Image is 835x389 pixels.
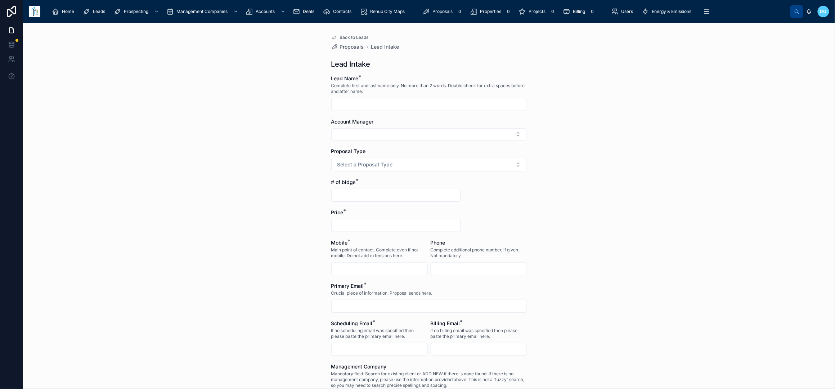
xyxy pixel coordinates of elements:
span: Mandatory field. Search for existing client or ADD NEW if there is none found. If there is no man... [331,371,527,388]
span: Projects [529,9,546,14]
h1: Lead Intake [331,59,371,69]
span: Prospecting [124,9,148,14]
span: Energy & Emissions [652,9,692,14]
div: 0 [455,7,464,16]
span: Back to Leads [340,35,369,40]
span: Home [62,9,74,14]
span: Crucial piece of information. Proposal sends here. [331,290,432,296]
span: Leads [93,9,105,14]
span: Select a Proposal Type [337,161,393,168]
a: Contacts [321,5,356,18]
span: Proposal Type [331,148,366,154]
span: Complete first and last name only. No more than 2 words. Double check for extra spaces before and... [331,83,527,94]
a: Management Companies [164,5,242,18]
span: Deals [303,9,314,14]
a: Billing0 [561,5,599,18]
span: Mobile [331,240,348,246]
span: Billing [573,9,585,14]
span: Accounts [256,9,275,14]
span: Primary Email [331,283,364,289]
a: Home [50,5,79,18]
a: Proposals [331,43,364,50]
span: Management Companies [176,9,228,14]
div: 0 [588,7,597,16]
a: Rehub City Maps [358,5,410,18]
a: Back to Leads [331,35,369,40]
span: Price [331,209,344,215]
span: Billing Email [431,320,460,326]
a: Energy & Emissions [640,5,697,18]
span: Rehub City Maps [370,9,405,14]
span: If no billing email was specified then please paste the primary email here. [431,328,527,339]
a: Users [609,5,638,18]
a: Properties0 [468,5,515,18]
span: Main point of contact. Complete even if not mobile. Do not add extensions here. [331,247,428,259]
span: DG [820,9,827,14]
a: Prospecting [112,5,163,18]
span: Lead Name [331,75,359,81]
a: Deals [291,5,319,18]
span: Account Manager [331,119,374,125]
span: Phone [431,240,445,246]
a: Proposals0 [420,5,466,18]
span: Management Company [331,363,387,370]
div: 0 [548,7,557,16]
a: Accounts [243,5,289,18]
span: Complete additional phone number, if given. Not mandatory. [431,247,527,259]
div: 0 [504,7,513,16]
a: Projects0 [516,5,559,18]
span: Properties [480,9,501,14]
span: Scheduling Email [331,320,373,326]
span: Proposals [340,43,364,50]
span: # of bldgs [331,179,356,185]
button: Select Button [331,128,527,140]
div: scrollable content [46,4,790,19]
img: App logo [29,6,40,17]
span: Users [621,9,633,14]
span: Contacts [333,9,351,14]
button: Select Button [331,158,527,171]
a: Lead Intake [371,43,399,50]
a: Leads [81,5,110,18]
span: If no scheduling email was specified then please paste the primary email here. [331,328,428,339]
span: Proposals [432,9,453,14]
